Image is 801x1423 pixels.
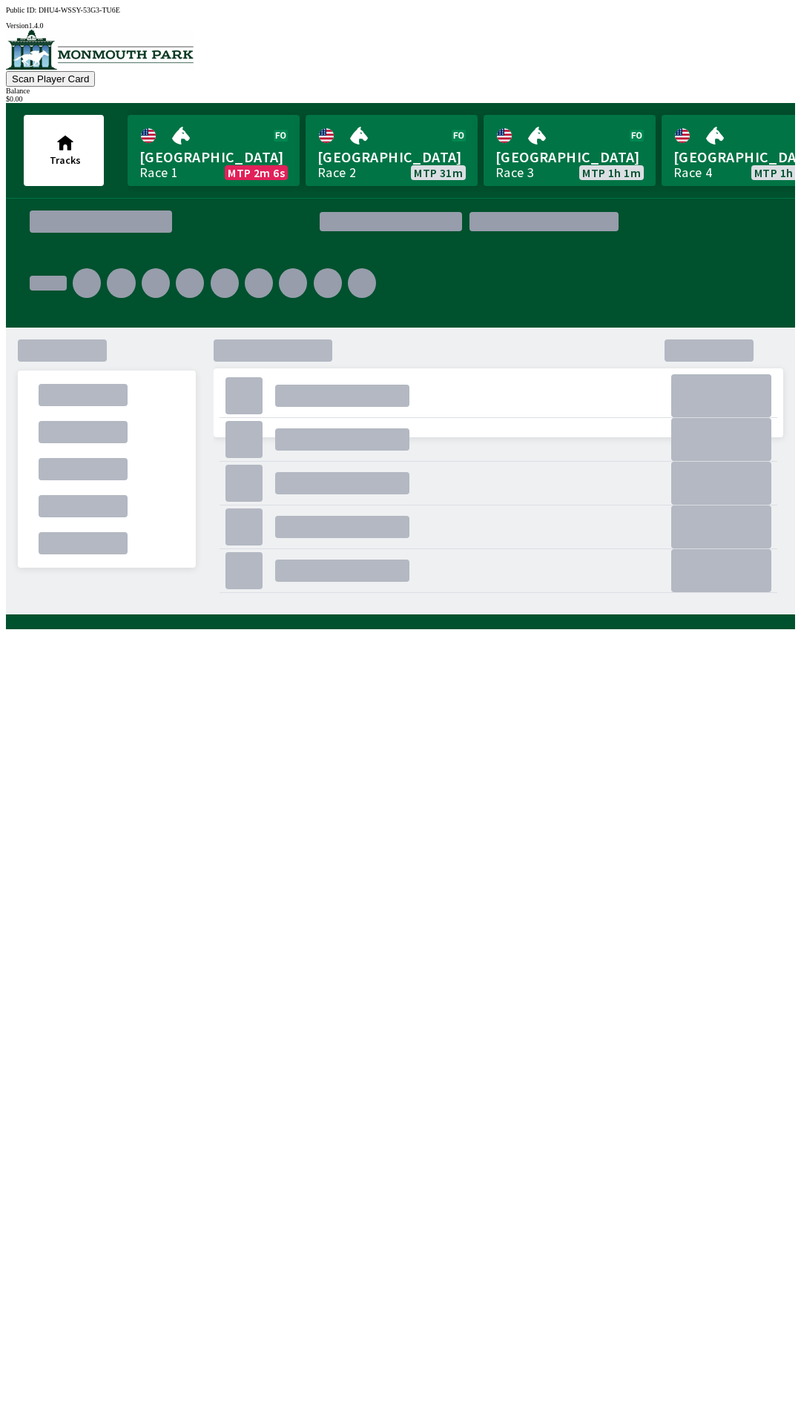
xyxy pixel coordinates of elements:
[6,6,795,14] div: Public ID:
[382,262,771,336] div: .
[671,374,771,417] div: .
[24,115,104,186] button: Tracks
[275,516,409,538] div: .
[107,268,135,298] div: .
[225,421,263,458] div: .
[306,115,478,186] a: [GEOGRAPHIC_DATA]Race 2MTP 31m
[275,385,409,407] div: .
[211,268,239,298] div: .
[6,21,795,30] div: Version 1.4.0
[39,495,128,517] div: .
[225,377,263,414] div: .
[317,167,356,179] div: Race 2
[582,167,641,179] span: MTP 1h 1m
[18,339,107,362] div: .
[671,418,771,461] div: .
[245,268,273,298] div: .
[275,428,409,451] div: .
[317,147,466,167] span: [GEOGRAPHIC_DATA]
[50,153,81,167] span: Tracks
[39,421,128,443] div: .
[6,95,795,103] div: $ 0.00
[214,452,783,615] div: .
[128,115,300,186] a: [GEOGRAPHIC_DATA]Race 1MTP 2m 6s
[139,147,288,167] span: [GEOGRAPHIC_DATA]
[225,508,263,545] div: .
[275,472,409,494] div: .
[671,549,771,592] div: .
[225,465,263,502] div: .
[314,268,342,298] div: .
[279,268,307,298] div: .
[671,505,771,548] div: .
[495,147,644,167] span: [GEOGRAPHIC_DATA]
[30,276,67,291] div: .
[176,268,204,298] div: .
[39,532,128,554] div: .
[142,268,170,298] div: .
[225,552,263,589] div: .
[6,30,194,70] img: venue logo
[414,167,463,179] span: MTP 31m
[139,167,178,179] div: Race 1
[73,268,101,298] div: .
[671,462,771,505] div: .
[348,268,376,298] div: .
[39,458,128,480] div: .
[673,167,712,179] div: Race 4
[275,560,409,582] div: .
[495,167,534,179] div: Race 3
[6,87,795,95] div: Balance
[6,71,95,87] button: Scan Player Card
[228,167,285,179] span: MTP 2m 6s
[39,6,120,14] span: DHU4-WSSY-53G3-TU6E
[484,115,656,186] a: [GEOGRAPHIC_DATA]Race 3MTP 1h 1m
[39,384,128,406] div: .
[626,216,771,228] div: .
